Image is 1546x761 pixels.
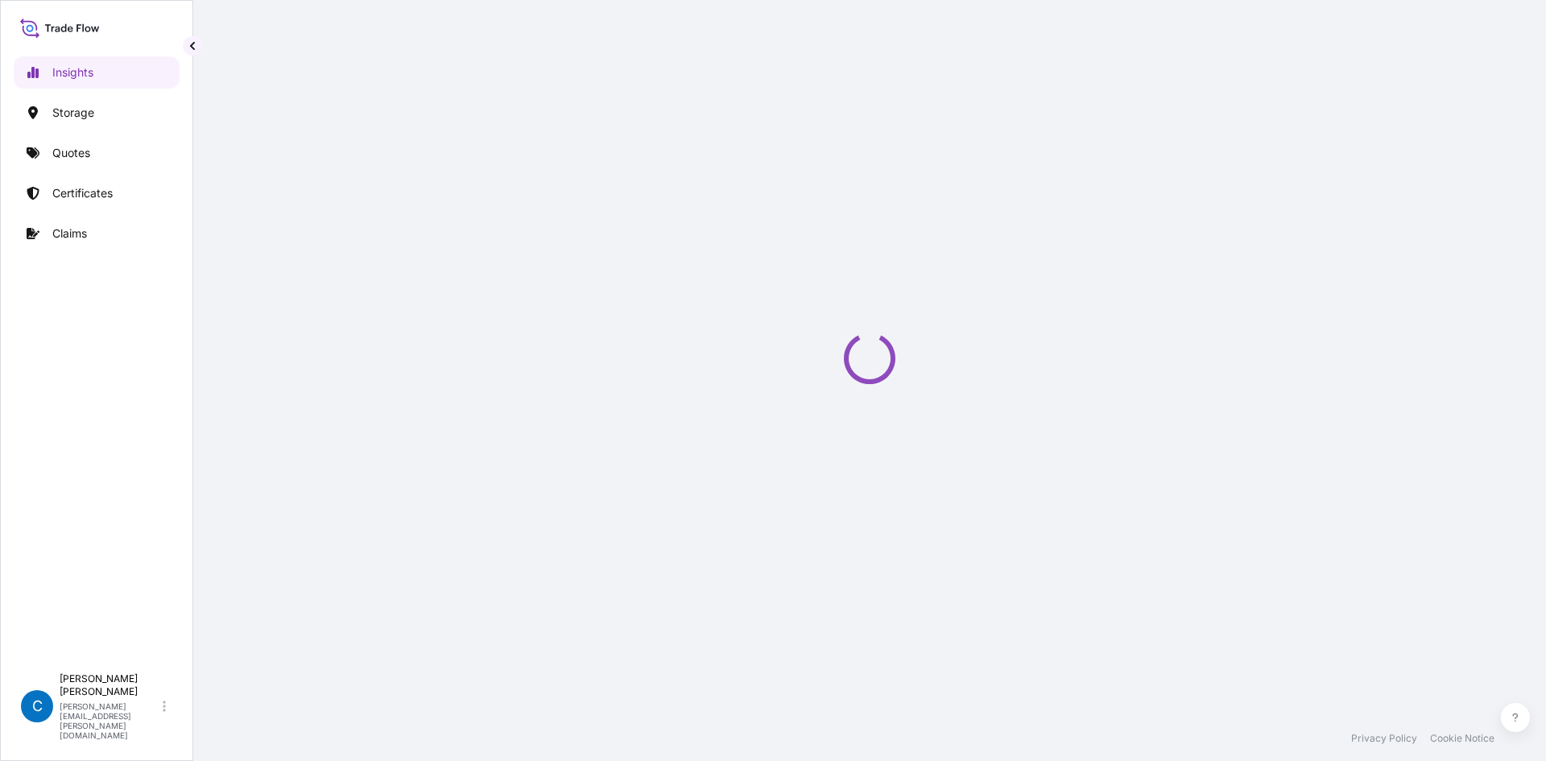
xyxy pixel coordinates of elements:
a: Claims [14,217,180,250]
p: Certificates [52,185,113,201]
span: C [32,698,43,714]
p: [PERSON_NAME] [PERSON_NAME] [60,672,159,698]
p: [PERSON_NAME][EMAIL_ADDRESS][PERSON_NAME][DOMAIN_NAME] [60,701,159,740]
p: Quotes [52,145,90,161]
a: Quotes [14,137,180,169]
a: Cookie Notice [1430,732,1494,745]
a: Privacy Policy [1351,732,1417,745]
p: Storage [52,105,94,121]
a: Certificates [14,177,180,209]
a: Storage [14,97,180,129]
p: Insights [52,64,93,81]
a: Insights [14,56,180,89]
p: Claims [52,225,87,242]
